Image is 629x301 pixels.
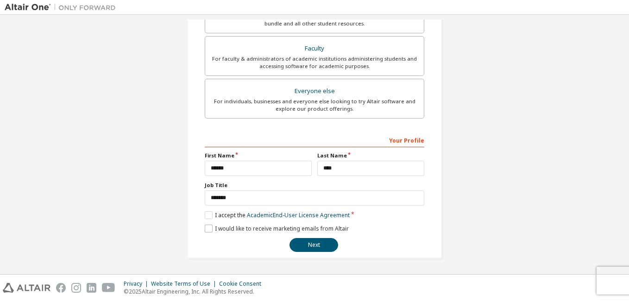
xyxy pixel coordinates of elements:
p: © 2025 Altair Engineering, Inc. All Rights Reserved. [124,288,267,295]
img: youtube.svg [102,283,115,293]
img: Altair One [5,3,120,12]
div: Privacy [124,280,151,288]
a: Academic End-User License Agreement [247,211,350,219]
button: Next [289,238,338,252]
label: First Name [205,152,312,159]
img: instagram.svg [71,283,81,293]
div: For faculty & administrators of academic institutions administering students and accessing softwa... [211,55,418,70]
label: Job Title [205,182,424,189]
div: Website Terms of Use [151,280,219,288]
div: For currently enrolled students looking to access the free Altair Student Edition bundle and all ... [211,13,418,27]
div: Cookie Consent [219,280,267,288]
div: Your Profile [205,132,424,147]
label: Last Name [317,152,424,159]
img: altair_logo.svg [3,283,50,293]
img: linkedin.svg [87,283,96,293]
div: For individuals, businesses and everyone else looking to try Altair software and explore our prod... [211,98,418,113]
img: facebook.svg [56,283,66,293]
div: Everyone else [211,85,418,98]
div: Faculty [211,42,418,55]
label: I would like to receive marketing emails from Altair [205,225,349,232]
label: I accept the [205,211,350,219]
